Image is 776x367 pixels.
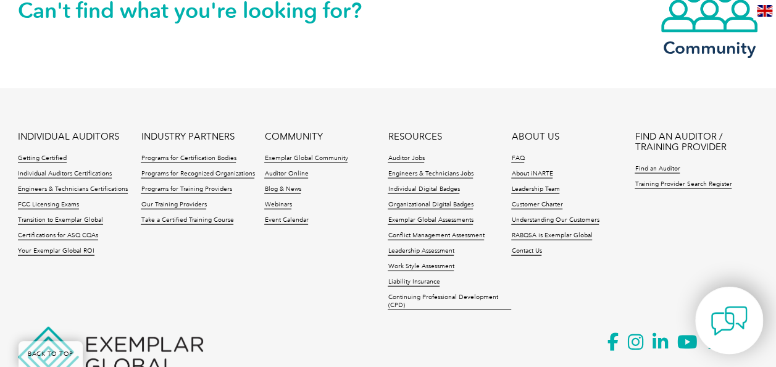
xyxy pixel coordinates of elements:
[264,154,348,163] a: Exemplar Global Community
[141,132,234,142] a: INDUSTRY PARTNERS
[388,278,440,287] a: Liability Insurance
[141,170,254,179] a: Programs for Recognized Organizations
[19,341,83,367] a: BACK TO TOP
[264,201,291,209] a: Webinars
[511,185,559,194] a: Leadership Team
[18,132,119,142] a: INDIVIDUAL AUDITORS
[511,247,541,256] a: Contact Us
[511,232,592,240] a: RABQSA is Exemplar Global
[264,185,301,194] a: Blog & News
[660,40,759,56] h3: Community
[264,132,322,142] a: COMMUNITY
[18,170,112,179] a: Individual Auditors Certifications
[388,216,473,225] a: Exemplar Global Assessments
[511,132,559,142] a: ABOUT US
[388,247,454,256] a: Leadership Assessment
[141,154,236,163] a: Programs for Certification Bodies
[18,201,79,209] a: FCC Licensing Exams
[388,263,454,271] a: Work Style Assessment
[18,1,388,20] h2: Can't find what you're looking for?
[18,232,98,240] a: Certifications for ASQ CQAs
[264,170,308,179] a: Auditor Online
[141,201,206,209] a: Our Training Providers
[388,154,424,163] a: Auditor Jobs
[264,216,308,225] a: Event Calendar
[757,5,772,17] img: en
[711,302,748,339] img: contact-chat.png
[635,132,758,153] a: FIND AN AUDITOR / TRAINING PROVIDER
[18,247,94,256] a: Your Exemplar Global ROI
[388,201,473,209] a: Organizational Digital Badges
[635,165,680,174] a: Find an Auditor
[388,293,511,310] a: Continuing Professional Development (CPD)
[388,170,473,179] a: Engineers & Technicians Jobs
[511,201,562,209] a: Customer Charter
[388,232,484,240] a: Conflict Management Assessment
[388,132,441,142] a: RESOURCES
[511,216,599,225] a: Understanding Our Customers
[18,185,128,194] a: Engineers & Technicians Certifications
[511,154,524,163] a: FAQ
[18,216,103,225] a: Transition to Exemplar Global
[635,180,732,189] a: Training Provider Search Register
[141,185,232,194] a: Programs for Training Providers
[511,170,553,179] a: About iNARTE
[141,216,233,225] a: Take a Certified Training Course
[18,154,67,163] a: Getting Certified
[388,185,459,194] a: Individual Digital Badges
